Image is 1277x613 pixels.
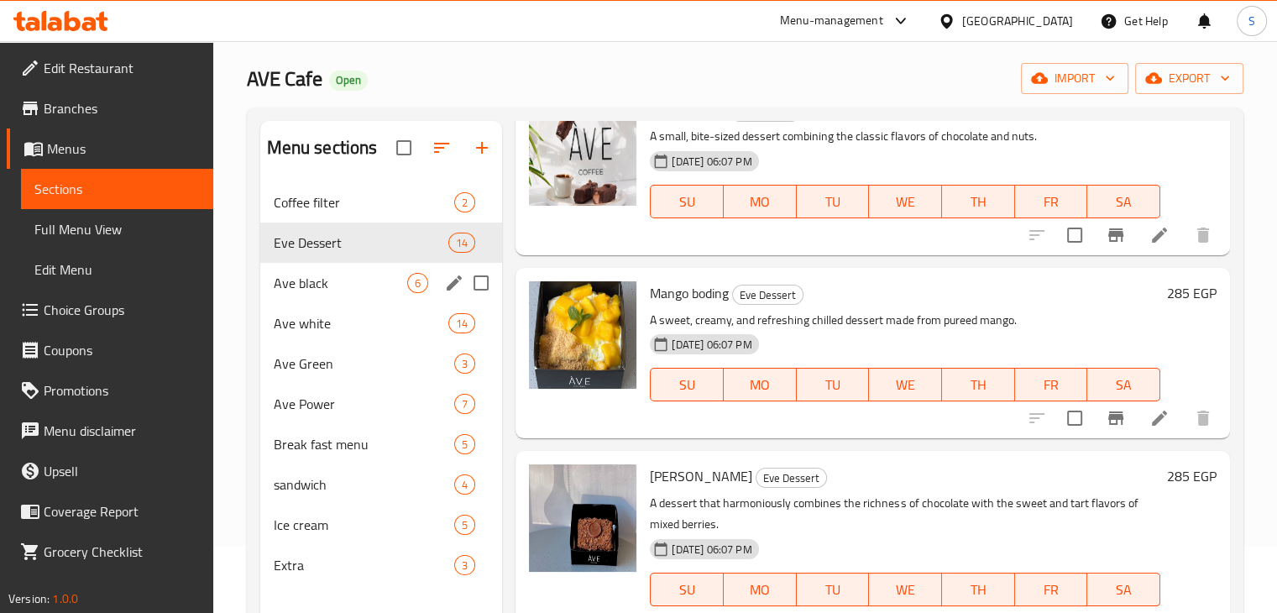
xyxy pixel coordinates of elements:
button: Branch-specific-item [1096,398,1136,438]
a: Branches [7,88,213,128]
div: Ave Power7 [260,384,503,424]
div: Eve Dessert [274,233,449,253]
span: Menu disclaimer [44,421,200,441]
nav: Menu sections [260,176,503,592]
span: [DATE] 06:07 PM [665,337,758,353]
span: Coupons [44,340,200,360]
span: WE [876,578,935,602]
span: [DATE] 06:07 PM [665,154,758,170]
span: FR [1022,578,1081,602]
div: Coffee filter2 [260,182,503,223]
span: Version: [8,588,50,610]
span: FR [1022,190,1081,214]
span: [PERSON_NAME] [650,464,752,489]
span: MO [730,190,790,214]
div: Break fast menu [274,434,455,454]
div: Eve Dessert14 [260,223,503,263]
button: Branch-specific-item [1096,215,1136,255]
p: A small, bite-sized dessert combining the classic flavors of chocolate and nuts. [650,126,1160,147]
p: A sweet, creamy, and refreshing chilled dessert made from pureed mango. [650,310,1160,331]
span: MO [730,578,790,602]
a: Coverage Report [7,491,213,532]
span: Ave black [274,273,408,293]
a: Full Menu View [21,209,213,249]
span: Ave white [274,313,449,333]
span: TU [803,578,863,602]
span: 5 [455,437,474,453]
div: Ice cream5 [260,505,503,545]
span: TH [949,578,1008,602]
span: Select to update [1057,401,1092,436]
button: WE [869,573,942,606]
button: SU [650,185,724,218]
p: A dessert that harmoniously combines the richness of chocolate with the sweet and tart flavors of... [650,493,1160,535]
div: Menu-management [780,11,883,31]
span: import [1034,68,1115,89]
div: items [454,515,475,535]
button: import [1021,63,1128,94]
img: Mango boding [529,281,636,389]
a: Sections [21,169,213,209]
span: Sections [34,179,200,199]
span: SA [1094,373,1154,397]
span: Sort sections [421,128,462,168]
span: Coverage Report [44,501,200,521]
span: WE [876,373,935,397]
span: S [1248,12,1255,30]
h2: Menu sections [267,135,378,160]
div: Eve Dessert [756,468,827,488]
h6: 285 EGP [1167,281,1217,305]
div: [GEOGRAPHIC_DATA] [962,12,1073,30]
a: Menus [7,128,213,169]
span: Menus [47,139,200,159]
button: WE [869,368,942,401]
span: Mango boding [650,280,729,306]
span: Coffee filter [274,192,455,212]
img: Mini choc nut [529,98,636,206]
a: Upsell [7,451,213,491]
button: TU [797,185,870,218]
span: Ave Power [274,394,455,414]
div: items [454,434,475,454]
div: Eve Dessert [732,285,803,305]
button: WE [869,185,942,218]
div: Break fast menu5 [260,424,503,464]
span: Upsell [44,461,200,481]
span: Ave Green [274,354,455,374]
span: Full Menu View [34,219,200,239]
span: Eve Dessert [733,286,803,305]
div: items [448,313,475,333]
div: Open [329,71,368,91]
div: items [454,394,475,414]
span: Extra [274,555,455,575]
div: sandwich4 [260,464,503,505]
button: Add section [462,128,502,168]
span: Branches [44,98,200,118]
span: 2 [455,195,474,211]
span: 5 [455,517,474,533]
a: Edit Menu [21,249,213,290]
span: FR [1022,373,1081,397]
span: 6 [408,275,427,291]
button: SA [1087,368,1160,401]
span: Ice cream [274,515,455,535]
button: SU [650,368,724,401]
button: export [1135,63,1243,94]
button: TU [797,573,870,606]
button: TH [942,573,1015,606]
span: TH [949,190,1008,214]
span: 3 [455,558,474,574]
span: 7 [455,396,474,412]
span: SU [657,578,717,602]
span: TH [949,373,1008,397]
span: Edit Menu [34,259,200,280]
span: Select to update [1057,217,1092,253]
button: TH [942,185,1015,218]
a: Menu disclaimer [7,411,213,451]
a: Grocery Checklist [7,532,213,572]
